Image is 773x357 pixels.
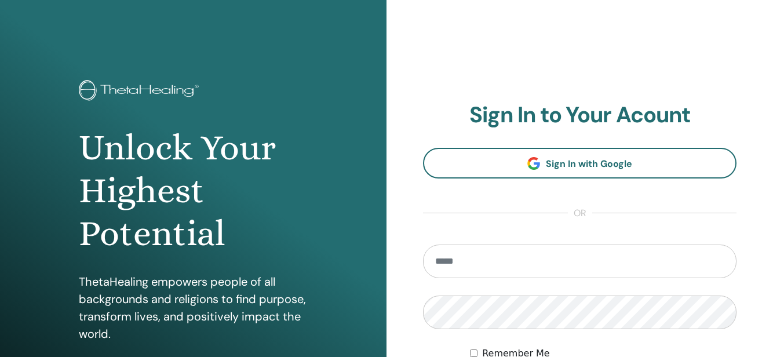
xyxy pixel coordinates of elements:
[79,273,308,343] p: ThetaHealing empowers people of all backgrounds and religions to find purpose, transform lives, a...
[423,102,736,129] h2: Sign In to Your Acount
[423,148,736,178] a: Sign In with Google
[546,158,632,170] span: Sign In with Google
[568,206,592,220] span: or
[79,126,308,256] h1: Unlock Your Highest Potential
